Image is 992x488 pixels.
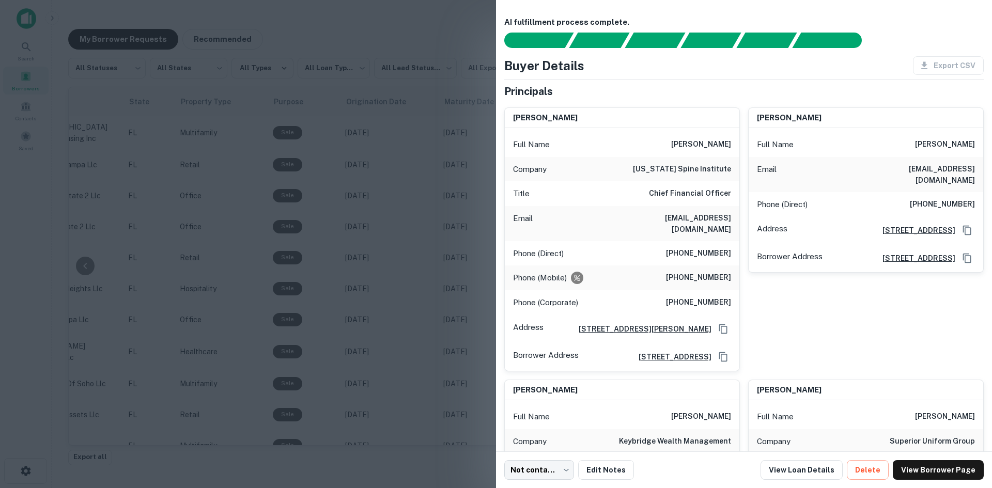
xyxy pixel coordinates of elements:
[513,163,547,176] p: Company
[513,435,547,448] p: Company
[915,411,975,423] h6: [PERSON_NAME]
[504,460,574,480] div: Not contacted
[910,198,975,211] h6: [PHONE_NUMBER]
[959,250,975,266] button: Copy Address
[757,198,808,211] p: Phone (Direct)
[757,411,794,423] p: Full Name
[513,296,578,309] p: Phone (Corporate)
[761,460,843,480] a: View Loan Details
[757,384,822,396] h6: [PERSON_NAME]
[847,460,889,480] button: Delete
[890,435,975,448] h6: superior uniform group
[757,112,822,124] h6: [PERSON_NAME]
[571,272,583,284] div: Requests to not be contacted at this number
[630,351,711,363] a: [STREET_ADDRESS]
[716,321,731,337] button: Copy Address
[915,138,975,151] h6: [PERSON_NAME]
[513,384,578,396] h6: [PERSON_NAME]
[649,187,731,200] h6: Chief Financial Officer
[607,212,731,235] h6: [EMAIL_ADDRESS][DOMAIN_NAME]
[513,112,578,124] h6: [PERSON_NAME]
[757,138,794,151] p: Full Name
[504,17,984,28] h6: AI fulfillment process complete.
[666,272,731,284] h6: [PHONE_NUMBER]
[513,349,579,365] p: Borrower Address
[671,411,731,423] h6: [PERSON_NAME]
[680,33,741,48] div: Principals found, AI now looking for contact information...
[578,460,634,480] button: Edit Notes
[619,435,731,448] h6: keybridge wealth management
[940,405,992,455] iframe: Chat Widget
[666,247,731,260] h6: [PHONE_NUMBER]
[633,163,731,176] h6: [US_STATE] spine institute
[757,163,777,186] p: Email
[504,56,584,75] h4: Buyer Details
[513,138,550,151] p: Full Name
[492,33,569,48] div: Sending borrower request to AI...
[757,435,791,448] p: Company
[666,296,731,309] h6: [PHONE_NUMBER]
[569,33,629,48] div: Your request is received and processing...
[625,33,685,48] div: Documents found, AI parsing details...
[513,272,567,284] p: Phone (Mobile)
[757,223,787,238] p: Address
[716,349,731,365] button: Copy Address
[513,247,564,260] p: Phone (Direct)
[570,323,711,335] a: [STREET_ADDRESS][PERSON_NAME]
[736,33,797,48] div: Principals found, still searching for contact information. This may take time...
[893,460,984,480] a: View Borrower Page
[513,212,533,235] p: Email
[874,253,955,264] a: [STREET_ADDRESS]
[513,411,550,423] p: Full Name
[959,223,975,238] button: Copy Address
[504,84,553,99] h5: Principals
[757,250,823,266] p: Borrower Address
[671,138,731,151] h6: [PERSON_NAME]
[874,225,955,236] a: [STREET_ADDRESS]
[851,163,975,186] h6: [EMAIL_ADDRESS][DOMAIN_NAME]
[513,321,544,337] p: Address
[793,33,874,48] div: AI fulfillment process complete.
[513,187,530,200] p: Title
